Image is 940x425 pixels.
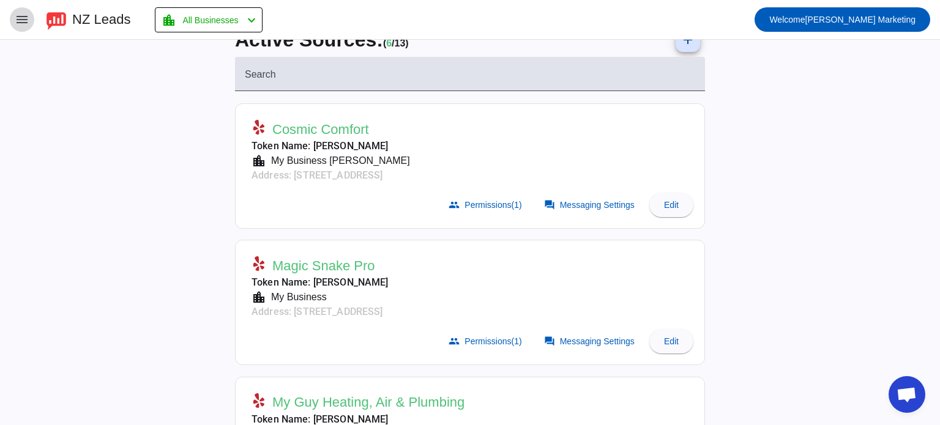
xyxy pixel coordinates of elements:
[464,200,521,210] span: Permissions
[386,38,392,48] span: Working
[512,200,522,210] span: (1)
[889,376,925,413] a: Open chat
[266,290,327,305] div: My Business
[649,193,693,217] button: Edit
[272,121,369,138] span: Cosmic Comfort
[252,139,410,153] mat-card-subtitle: Token Name: [PERSON_NAME]
[649,329,693,353] button: Edit
[244,13,259,28] mat-icon: chevron_left
[560,200,635,210] span: Messaging Settings
[252,153,266,168] mat-icon: location_city
[449,199,460,210] mat-icon: group
[544,336,555,347] mat-icon: forum
[252,305,389,319] mat-card-subtitle: Address: [STREET_ADDRESS]
[441,193,531,217] button: Permissions(1)
[512,336,522,346] span: (1)
[441,329,531,353] button: Permissions(1)
[560,336,635,346] span: Messaging Settings
[272,257,375,275] span: Magic Snake Pro
[272,394,464,411] span: My Guy Heating, Air & Plumbing
[392,38,394,48] span: /
[245,69,276,79] mat-label: Search
[72,11,130,28] div: NZ Leads
[464,336,521,346] span: Permissions
[15,12,29,27] mat-icon: menu
[664,336,679,346] span: Edit
[266,153,410,168] div: My Business [PERSON_NAME]
[769,15,805,24] span: Welcome
[182,12,238,29] span: All Businesses
[155,7,263,32] button: All Businesses
[252,168,410,183] mat-card-subtitle: Address: [STREET_ADDRESS]
[664,200,679,210] span: Edit
[162,13,176,28] mat-icon: location_city
[544,199,555,210] mat-icon: forum
[395,38,409,48] span: Total
[47,9,66,30] img: logo
[252,290,266,305] mat-icon: location_city
[681,32,695,47] mat-icon: add
[755,7,930,32] button: Welcome[PERSON_NAME] Marketing
[537,329,644,353] button: Messaging Settings
[449,336,460,347] mat-icon: group
[769,11,916,28] span: [PERSON_NAME] Marketing
[252,275,389,290] mat-card-subtitle: Token Name: [PERSON_NAME]
[383,38,386,48] span: (
[537,193,644,217] button: Messaging Settings
[235,29,383,51] span: Active Sources:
